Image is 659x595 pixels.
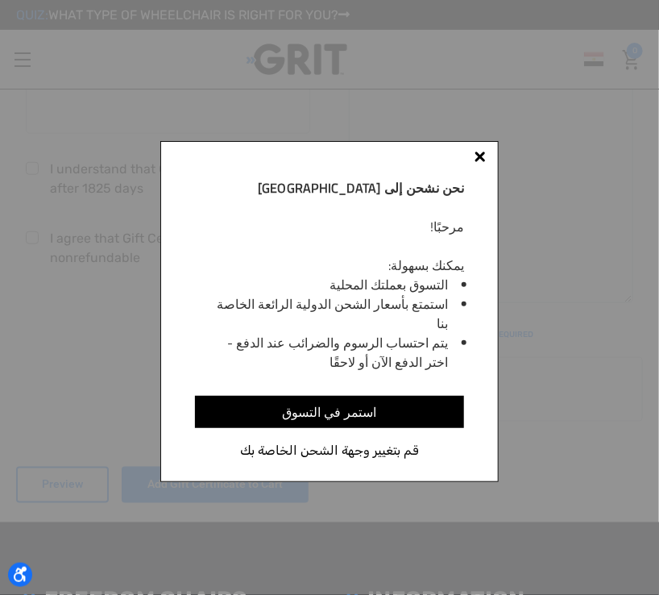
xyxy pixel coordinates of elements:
[195,256,464,275] p: يمكنك بسهولة:
[213,294,448,333] li: استمتع بأسعار الشحن الدولية الرائعة الخاصة بنا
[195,396,464,428] input: استمر في التسوق
[195,178,464,198] h2: نحن نشحن إلى [GEOGRAPHIC_DATA]
[195,217,464,236] p: مرحبًا!
[195,440,464,461] a: قم بتغيير وجهة الشحن الخاصة بك
[213,333,448,372] li: يتم احتساب الرسوم والضرائب عند الدفع - اختر الدفع الآن أو لاحقًا
[213,275,448,294] li: التسوق بعملتك المحلية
